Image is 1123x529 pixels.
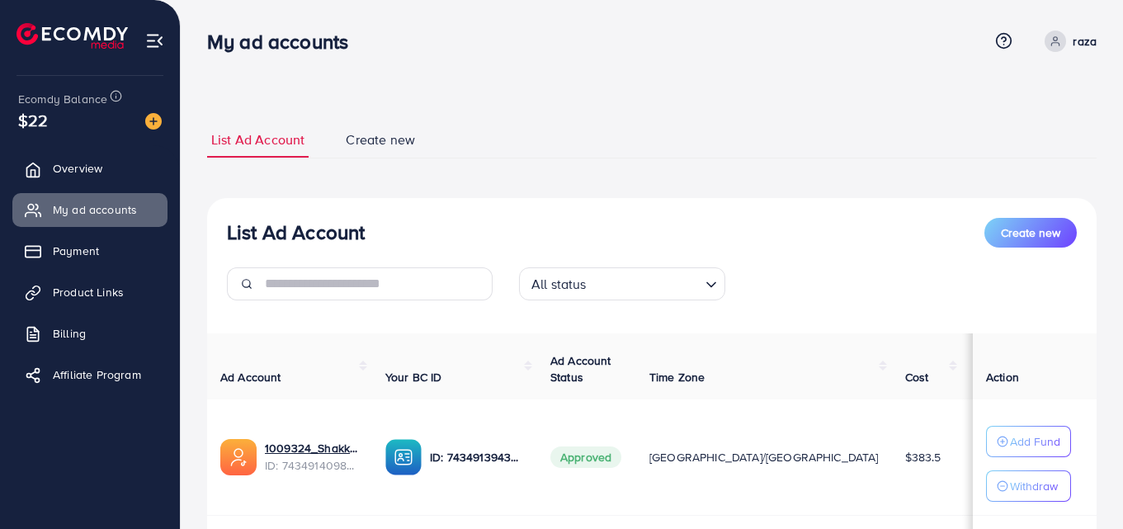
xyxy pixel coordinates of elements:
h3: My ad accounts [207,30,361,54]
img: image [145,113,162,130]
span: Billing [53,325,86,342]
a: Payment [12,234,168,267]
button: Withdraw [986,470,1071,502]
a: 1009324_Shakka_1731075849517 [265,440,359,456]
span: Overview [53,160,102,177]
span: Action [986,369,1019,385]
span: $22 [18,108,48,132]
img: ic-ads-acc.e4c84228.svg [220,439,257,475]
img: logo [17,23,128,49]
img: menu [145,31,164,50]
button: Add Fund [986,426,1071,457]
span: Product Links [53,284,124,300]
span: $383.5 [905,449,941,465]
div: <span class='underline'>1009324_Shakka_1731075849517</span></br>7434914098950799361 [265,440,359,474]
span: Ad Account Status [550,352,611,385]
span: Cost [905,369,929,385]
span: Create new [1001,224,1060,241]
a: Product Links [12,276,168,309]
a: raza [1038,31,1097,52]
button: Create new [984,218,1077,248]
span: Affiliate Program [53,366,141,383]
a: Billing [12,317,168,350]
span: All status [528,272,590,296]
span: Your BC ID [385,369,442,385]
span: Ad Account [220,369,281,385]
span: ID: 7434914098950799361 [265,457,359,474]
span: Payment [53,243,99,259]
span: [GEOGRAPHIC_DATA]/[GEOGRAPHIC_DATA] [649,449,879,465]
div: Search for option [519,267,725,300]
span: Approved [550,446,621,468]
p: Withdraw [1010,476,1058,496]
h3: List Ad Account [227,220,365,244]
input: Search for option [592,269,699,296]
span: Time Zone [649,369,705,385]
span: My ad accounts [53,201,137,218]
span: Ecomdy Balance [18,91,107,107]
p: Add Fund [1010,432,1060,451]
a: My ad accounts [12,193,168,226]
p: ID: 7434913943245914129 [430,447,524,467]
span: Create new [346,130,415,149]
p: raza [1073,31,1097,51]
img: ic-ba-acc.ded83a64.svg [385,439,422,475]
span: List Ad Account [211,130,304,149]
a: Affiliate Program [12,358,168,391]
a: Overview [12,152,168,185]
